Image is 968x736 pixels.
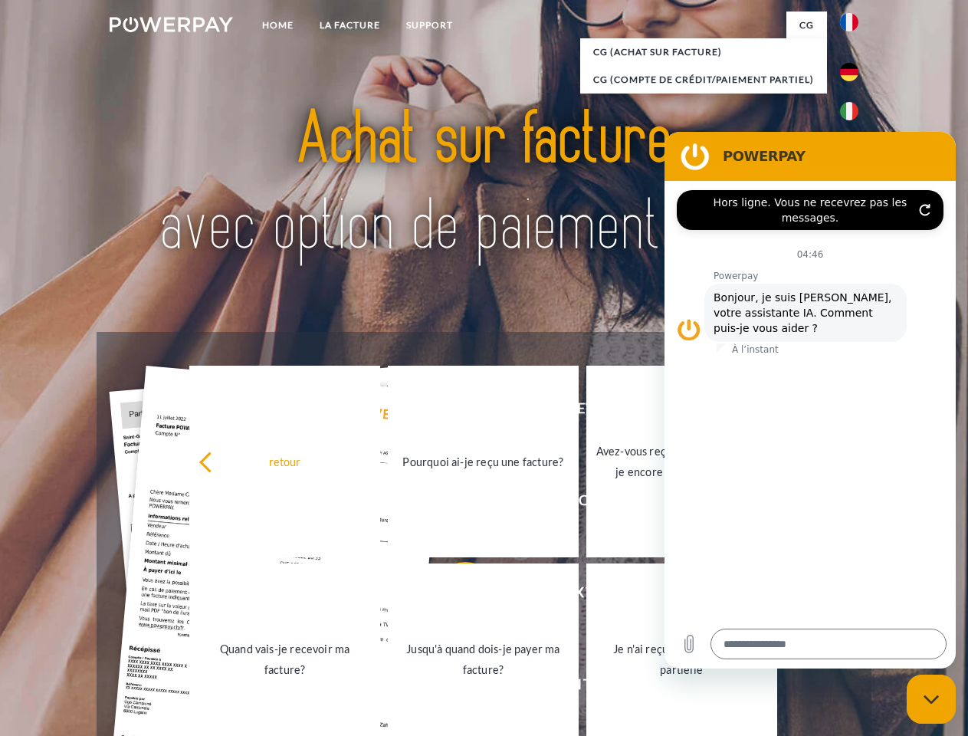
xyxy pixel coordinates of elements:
[664,132,956,669] iframe: Fenêtre de messagerie
[199,639,371,680] div: Quand vais-je recevoir ma facture?
[596,639,768,680] div: Je n'ai reçu qu'une livraison partielle
[840,102,858,120] img: it
[596,441,768,482] div: Avez-vous reçu mes paiements, ai-je encore un solde ouvert?
[397,451,569,472] div: Pourquoi ai-je reçu une facture?
[786,11,827,39] a: CG
[146,74,822,294] img: title-powerpay_fr.svg
[840,63,858,81] img: de
[199,451,371,472] div: retour
[580,66,827,94] a: CG (Compte de crédit/paiement partiel)
[307,11,393,39] a: LA FACTURE
[586,366,777,557] a: Avez-vous reçu mes paiements, ai-je encore un solde ouvert?
[907,675,956,724] iframe: Bouton de lancement de la fenêtre de messagerie, conversation en cours
[393,11,466,39] a: Support
[580,38,827,66] a: CG (achat sur facture)
[110,17,233,32] img: logo-powerpay-white.svg
[840,13,858,31] img: fr
[249,11,307,39] a: Home
[397,639,569,680] div: Jusqu'à quand dois-je payer ma facture?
